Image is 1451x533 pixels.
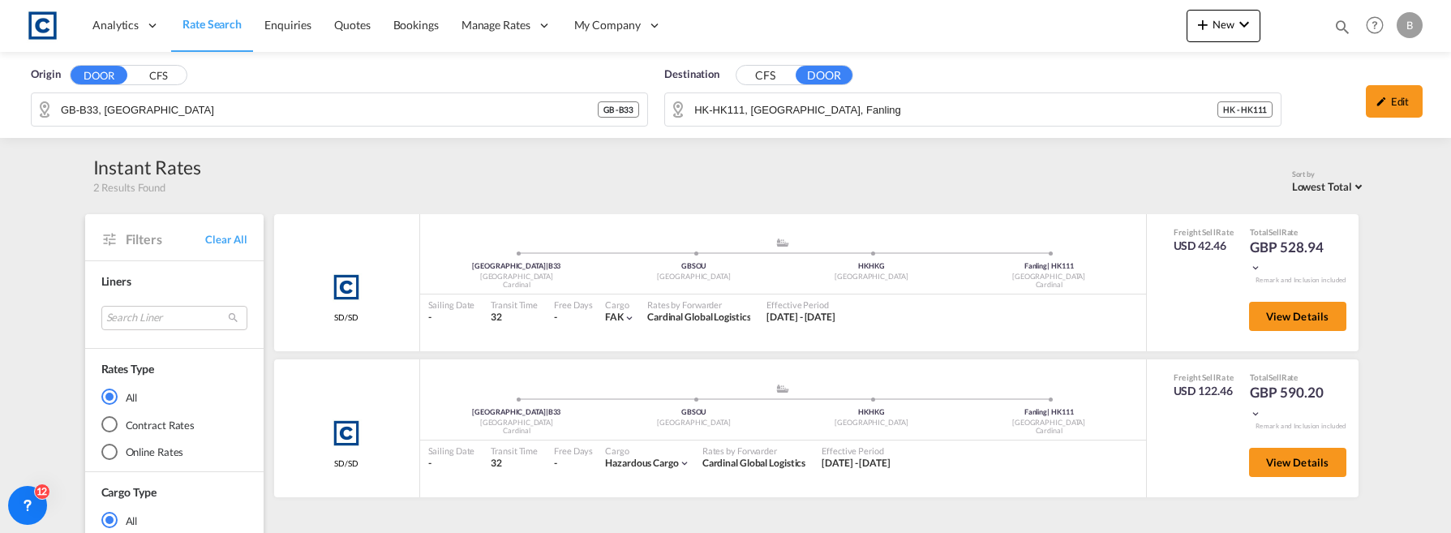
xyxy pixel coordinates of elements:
div: Cargo Type [101,484,157,501]
img: 1fdb9190129311efbfaf67cbb4249bed.jpeg [24,7,61,44]
div: Cardinal [960,280,1138,290]
span: Sell [1269,372,1281,382]
div: Cardinal [428,280,606,290]
button: icon-plus 400-fgNewicon-chevron-down [1187,10,1260,42]
span: | [546,261,548,270]
button: DOOR [796,66,852,84]
span: Filters [126,230,206,248]
md-radio-button: Online Rates [101,444,247,460]
button: CFS [736,67,793,85]
div: [GEOGRAPHIC_DATA] [605,418,783,428]
span: | [546,407,548,416]
span: Quotes [334,18,370,32]
div: Rates by Forwarder [702,445,806,457]
div: Transit Time [491,445,538,457]
div: USD 42.46 [1174,238,1234,254]
div: Freight Rate [1174,226,1234,238]
div: USD 122.46 [1174,383,1234,399]
button: CFS [130,67,187,85]
span: Cardinal Global Logistics [702,457,806,469]
md-input-container: GB-B33, Birmingham [32,93,647,126]
div: - [428,457,475,471]
div: Total Rate [1250,372,1331,383]
div: Cargo [605,299,635,311]
div: HKHKG [783,261,960,272]
span: B33 [548,261,561,270]
md-icon: icon-pencil [1376,96,1387,107]
span: [DATE] - [DATE] [766,311,835,323]
span: View Details [1266,456,1329,469]
span: New [1193,18,1254,31]
span: Bookings [393,18,439,32]
div: GBP 590.20 [1250,383,1331,422]
div: HKHKG [783,407,960,418]
div: Cardinal Global Logistics [647,311,751,325]
div: 32 [491,457,538,471]
md-radio-button: All [101,512,247,528]
img: Cardinal [326,267,367,307]
span: Enquiries [264,18,311,32]
div: Rates Type [101,361,154,377]
span: Origin [31,67,60,83]
md-icon: icon-chevron-down [1250,262,1261,273]
div: Total Rate [1250,226,1331,238]
span: Destination [664,67,719,83]
button: View Details [1249,302,1346,331]
div: - [428,311,475,325]
span: Analytics [92,17,139,33]
span: Sell [1269,227,1281,237]
span: Sell [1202,372,1216,382]
div: GBSOU [605,407,783,418]
div: Effective Period [822,445,891,457]
input: Search by Door [61,97,598,122]
span: HK - HK111 [1223,104,1267,115]
div: icon-magnify [1333,18,1351,42]
span: Cardinal Global Logistics [647,311,751,323]
div: Effective Period [766,299,835,311]
div: - [554,457,557,471]
span: B33 [548,407,561,416]
md-input-container: HK-HK111,Hong Kong, Fanling [665,93,1281,126]
div: GBP 528.94 [1250,238,1331,277]
div: Instant Rates [93,154,202,180]
md-icon: assets/icons/custom/ship-fill.svg [773,385,792,393]
md-select: Select: Lowest Total [1292,176,1367,195]
button: DOOR [71,66,127,84]
div: Cardinal [960,426,1138,436]
span: Fanling [1024,261,1050,270]
div: - [554,311,557,325]
div: Free Days [554,299,593,311]
md-icon: icon-chevron-down [1234,15,1254,34]
span: Rate Search [182,17,242,31]
button: View Details [1249,448,1346,477]
span: [GEOGRAPHIC_DATA] [472,407,547,416]
div: 06 Jun 2025 - 31 Aug 2025 [766,311,835,325]
span: 2 Results Found [93,180,166,195]
div: icon-pencilEdit [1366,85,1423,118]
div: Free Days [554,445,593,457]
span: Fanling [1024,407,1050,416]
div: 06 Jun 2025 - 31 Aug 2025 [822,457,891,471]
div: Transit Time [491,299,538,311]
div: [GEOGRAPHIC_DATA] [783,418,960,428]
div: Remark and Inclusion included [1243,276,1359,285]
span: [GEOGRAPHIC_DATA] [472,261,547,270]
div: Sailing Date [428,445,475,457]
div: B [1397,12,1423,38]
span: Manage Rates [461,17,530,33]
input: Search by Door [694,97,1217,122]
div: [GEOGRAPHIC_DATA] [605,272,783,282]
span: Hazardous Cargo [605,457,679,469]
div: Freight Rate [1174,372,1234,383]
span: [DATE] - [DATE] [822,457,891,469]
div: [GEOGRAPHIC_DATA] [428,272,606,282]
div: Sort by [1292,170,1367,180]
div: Cardinal Global Logistics [702,457,806,471]
span: HK111 [1051,407,1074,416]
span: | [1047,261,1050,270]
div: Help [1361,11,1397,41]
md-icon: icon-chevron-down [1250,408,1261,419]
div: [GEOGRAPHIC_DATA] [783,272,960,282]
div: GBSOU [605,261,783,272]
